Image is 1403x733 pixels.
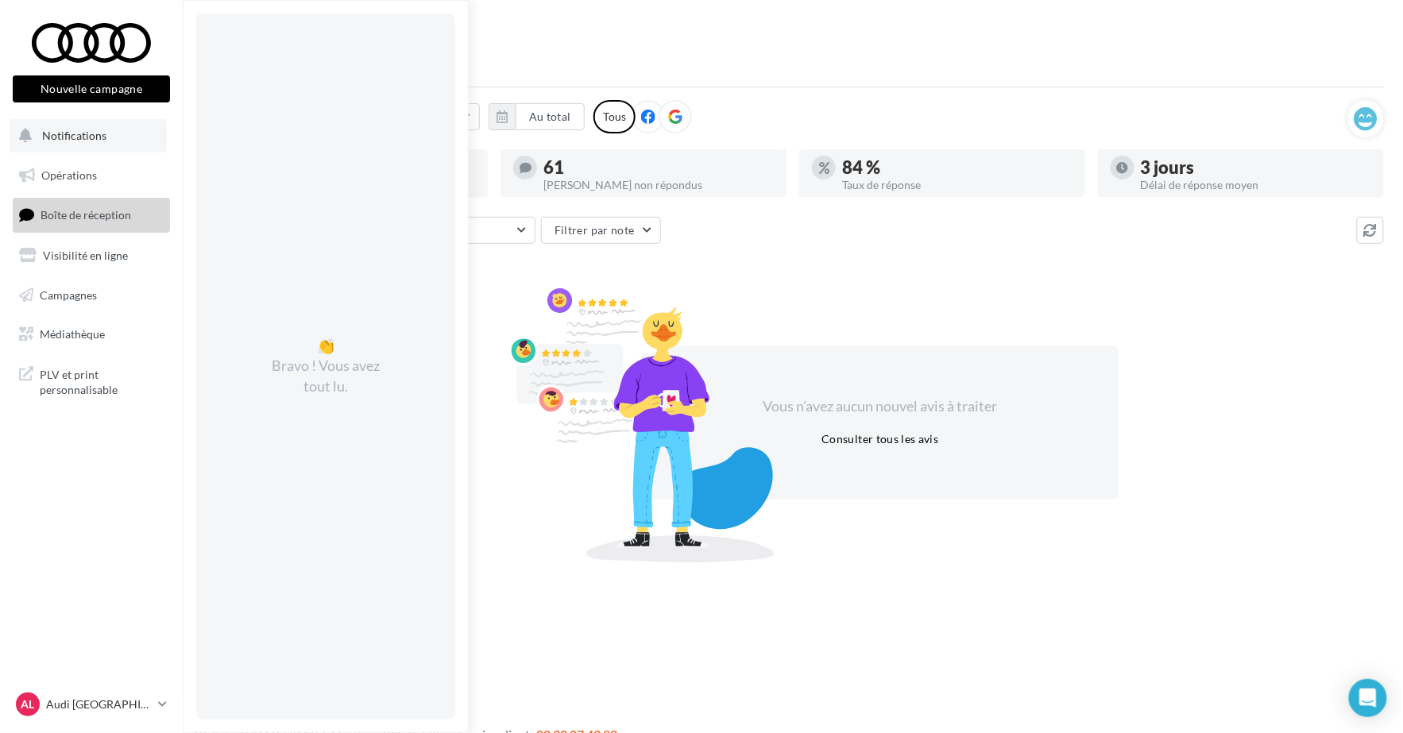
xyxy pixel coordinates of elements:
[40,287,97,301] span: Campagnes
[10,318,173,351] a: Médiathèque
[40,327,105,341] span: Médiathèque
[744,396,1017,417] div: Vous n'avez aucun nouvel avis à traiter
[42,129,106,142] span: Notifications
[13,689,170,719] a: AL Audi [GEOGRAPHIC_DATA]
[21,696,35,712] span: AL
[10,159,173,192] a: Opérations
[10,119,167,152] button: Notifications
[489,103,585,130] button: Au total
[815,430,945,449] button: Consulter tous les avis
[842,179,1073,191] div: Taux de réponse
[1141,159,1371,176] div: 3 jours
[543,179,774,191] div: [PERSON_NAME] non répondus
[13,75,170,102] button: Nouvelle campagne
[202,25,1384,49] div: Boîte de réception
[1141,179,1371,191] div: Délai de réponse moyen
[46,696,152,712] p: Audi [GEOGRAPHIC_DATA]
[10,198,173,232] a: Boîte de réception
[541,217,661,244] button: Filtrer par note
[543,159,774,176] div: 61
[842,159,1073,176] div: 84 %
[43,249,128,262] span: Visibilité en ligne
[10,357,173,404] a: PLV et print personnalisable
[10,279,173,312] a: Campagnes
[1349,679,1387,717] div: Open Intercom Messenger
[41,208,131,222] span: Boîte de réception
[41,168,97,182] span: Opérations
[516,103,585,130] button: Au total
[40,364,164,398] span: PLV et print personnalisable
[593,100,636,133] div: Tous
[10,239,173,272] a: Visibilité en ligne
